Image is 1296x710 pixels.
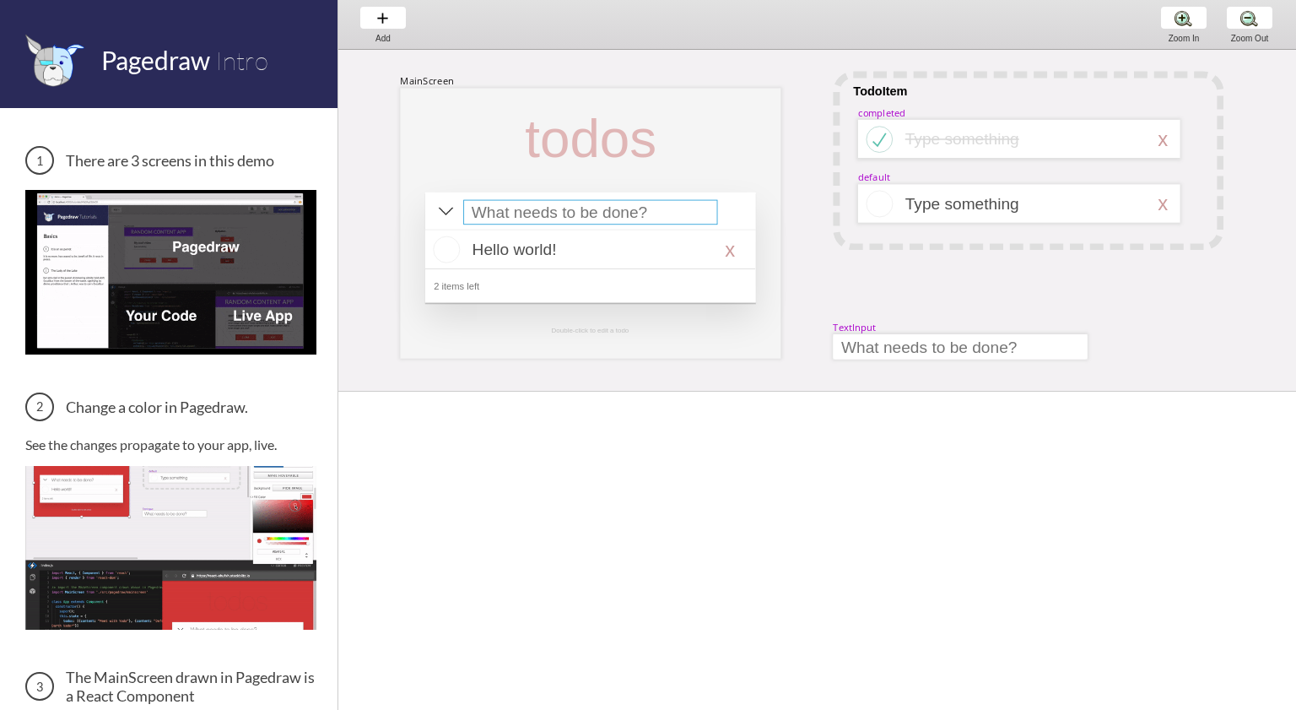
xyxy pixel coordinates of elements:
div: default [858,171,890,183]
div: Zoom In [1152,34,1216,43]
p: See the changes propagate to your app, live. [25,436,316,453]
span: Intro [215,45,268,76]
img: 3 screens [25,190,316,354]
div: completed [858,106,906,119]
img: baseline-add-24px.svg [374,9,391,27]
h3: The MainScreen drawn in Pagedraw is a React Component [25,668,316,705]
div: MainScreen [400,74,454,87]
h3: There are 3 screens in this demo [25,146,316,175]
img: zoom-minus.png [1240,9,1258,27]
div: x [1158,192,1168,215]
img: Change a color in Pagedraw [25,466,316,630]
img: favicon.png [25,34,84,87]
img: zoom-plus.png [1174,9,1192,27]
div: Zoom Out [1218,34,1282,43]
div: Add [351,34,415,43]
div: x [1158,127,1168,150]
div: TextInput [833,321,876,333]
span: Pagedraw [101,45,210,75]
h3: Change a color in Pagedraw. [25,393,316,421]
